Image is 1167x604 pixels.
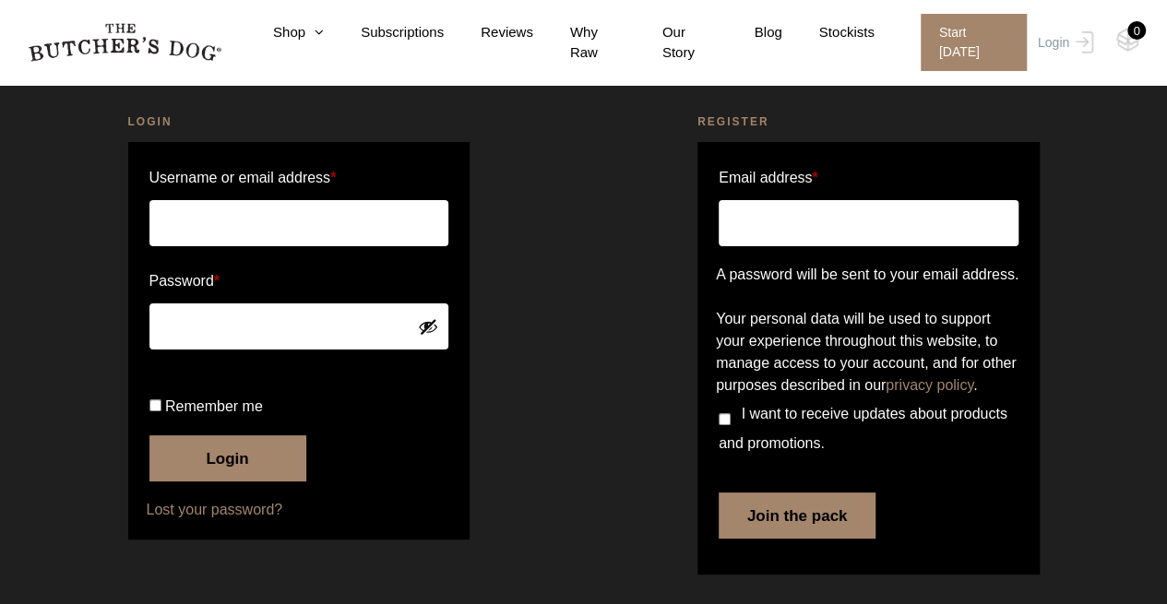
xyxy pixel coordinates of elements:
[147,499,452,521] a: Lost your password?
[236,22,324,43] a: Shop
[719,492,875,539] button: Join the pack
[1127,21,1146,40] div: 0
[719,163,818,193] label: Email address
[149,266,449,296] label: Password
[128,113,470,131] h2: Login
[782,22,875,43] a: Stockists
[533,22,625,64] a: Why Raw
[718,22,782,43] a: Blog
[886,377,973,393] a: privacy policy
[165,398,263,414] span: Remember me
[324,22,444,43] a: Subscriptions
[1033,14,1093,71] a: Login
[149,435,306,481] button: Login
[149,163,449,193] label: Username or email address
[716,308,1021,397] p: Your personal data will be used to support your experience throughout this website, to manage acc...
[719,413,731,425] input: I want to receive updates about products and promotions.
[902,14,1033,71] a: Start [DATE]
[719,406,1007,451] span: I want to receive updates about products and promotions.
[1116,28,1139,52] img: TBD_Cart-Empty.png
[625,22,718,64] a: Our Story
[697,113,1040,131] h2: Register
[444,22,533,43] a: Reviews
[716,264,1021,286] p: A password will be sent to your email address.
[921,14,1027,71] span: Start [DATE]
[149,399,161,411] input: Remember me
[418,316,438,337] button: Show password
